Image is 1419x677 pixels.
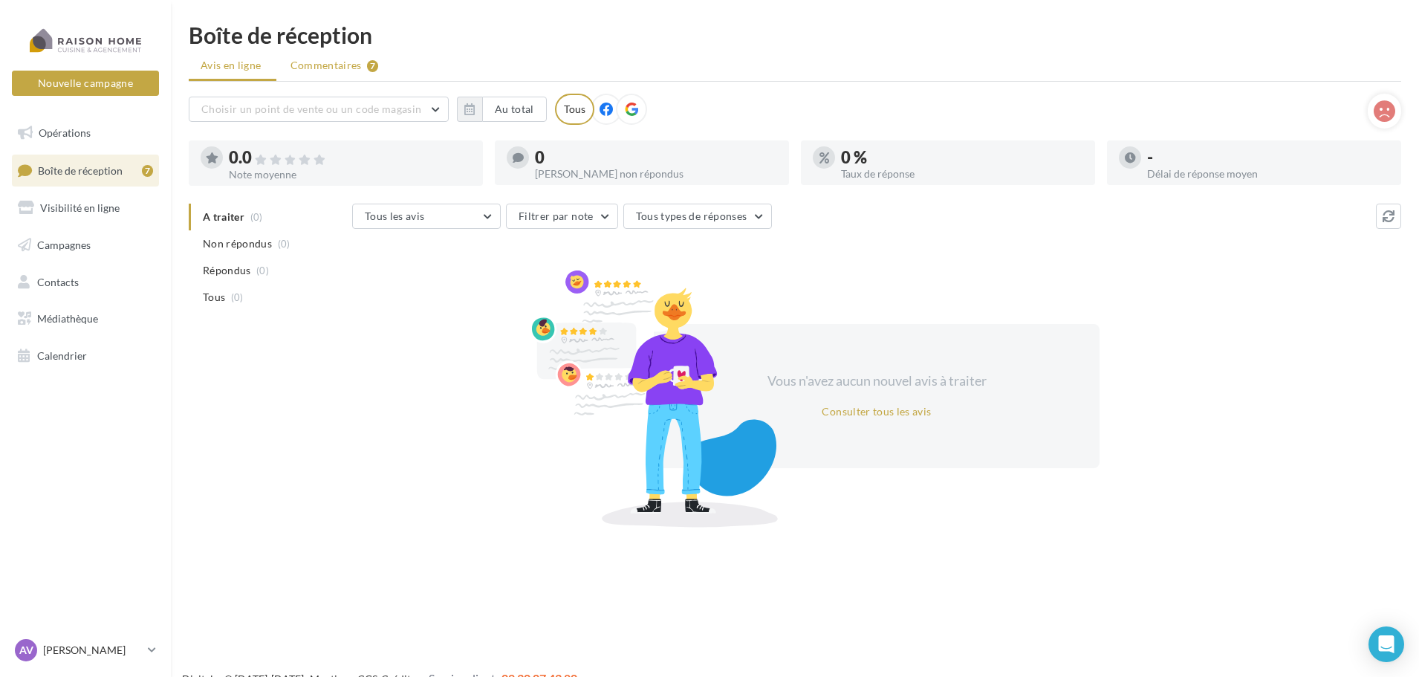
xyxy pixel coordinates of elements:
span: Calendrier [37,349,87,362]
a: Campagnes [9,230,162,261]
div: Note moyenne [229,169,471,180]
span: Choisir un point de vente ou un code magasin [201,103,421,115]
div: Délai de réponse moyen [1147,169,1389,179]
div: [PERSON_NAME] non répondus [535,169,777,179]
a: Médiathèque [9,303,162,334]
button: Consulter tous les avis [816,403,937,421]
span: Commentaires [290,58,362,73]
span: (0) [278,238,290,250]
button: Tous les avis [352,204,501,229]
div: 0.0 [229,149,471,166]
a: AV [PERSON_NAME] [12,636,159,664]
span: Boîte de réception [38,163,123,176]
button: Filtrer par note [506,204,618,229]
div: Tous [555,94,594,125]
span: Campagnes [37,239,91,251]
div: Boîte de réception [189,24,1401,46]
a: Opérations [9,117,162,149]
button: Au total [457,97,547,122]
span: Opérations [39,126,91,139]
span: (0) [256,265,269,276]
div: Open Intercom Messenger [1368,626,1404,662]
span: Tous types de réponses [636,210,747,222]
span: AV [19,643,33,658]
div: 0 % [841,149,1083,166]
div: 0 [535,149,777,166]
button: Choisir un point de vente ou un code magasin [189,97,449,122]
span: Tous les avis [365,210,425,222]
div: 7 [142,165,153,177]
button: Nouvelle campagne [12,71,159,96]
span: Contacts [37,275,79,288]
a: Visibilité en ligne [9,192,162,224]
span: Non répondus [203,236,272,251]
div: 7 [367,60,378,72]
span: Tous [203,290,225,305]
div: - [1147,149,1389,166]
span: Médiathèque [37,312,98,325]
a: Contacts [9,267,162,298]
button: Au total [482,97,547,122]
span: Répondus [203,263,251,278]
button: Tous types de réponses [623,204,772,229]
span: Visibilité en ligne [40,201,120,214]
a: Boîte de réception7 [9,155,162,187]
div: Taux de réponse [841,169,1083,179]
div: Vous n'avez aucun nouvel avis à traiter [749,372,1004,391]
p: [PERSON_NAME] [43,643,142,658]
a: Calendrier [9,340,162,372]
span: (0) [231,291,244,303]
